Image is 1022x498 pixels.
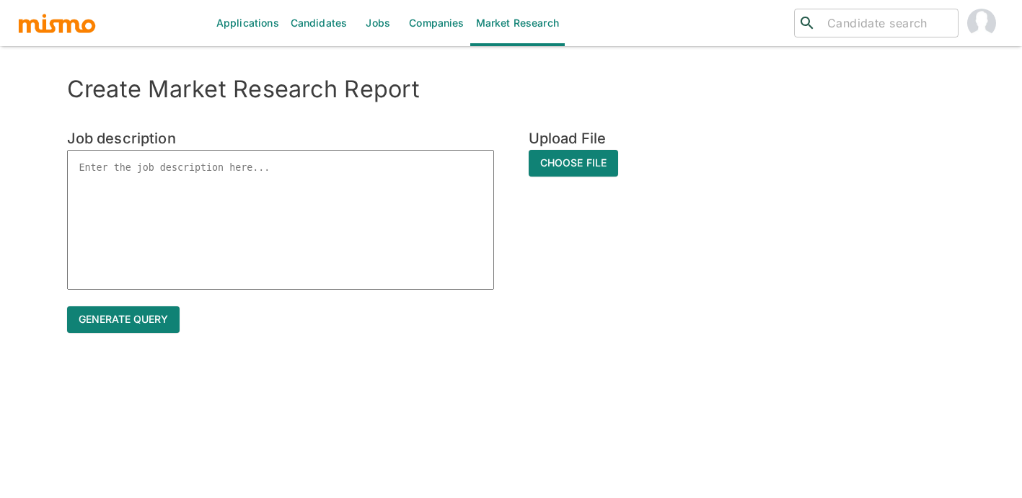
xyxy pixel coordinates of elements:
img: Jessie Gomez [967,9,996,37]
h6: Upload File [529,127,619,150]
button: Generate query [67,306,180,333]
h4: Create Market Research Report [67,75,956,104]
h6: Job description [67,127,494,150]
img: logo [17,12,97,34]
span: Choose File [529,150,619,177]
input: Candidate search [821,13,952,33]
